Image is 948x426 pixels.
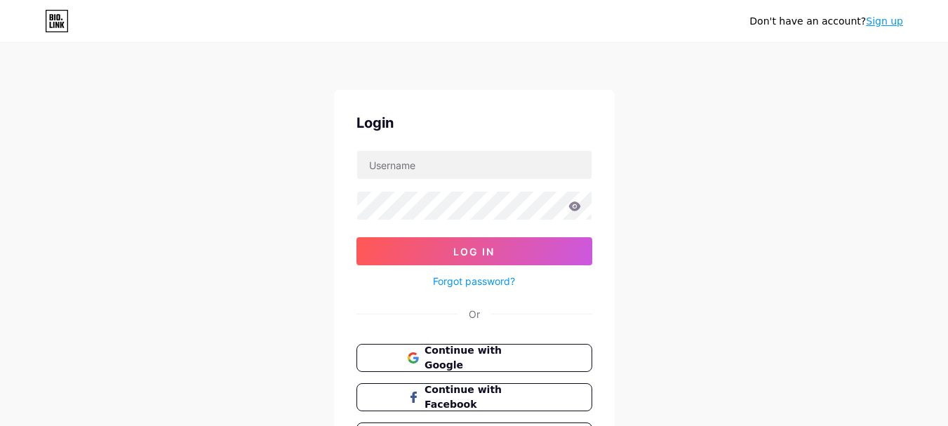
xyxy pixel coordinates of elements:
[433,274,515,288] a: Forgot password?
[469,307,480,321] div: Or
[425,382,540,412] span: Continue with Facebook
[425,343,540,373] span: Continue with Google
[356,383,592,411] button: Continue with Facebook
[357,151,592,179] input: Username
[749,14,903,29] div: Don't have an account?
[356,344,592,372] button: Continue with Google
[356,237,592,265] button: Log In
[356,112,592,133] div: Login
[866,15,903,27] a: Sign up
[453,246,495,258] span: Log In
